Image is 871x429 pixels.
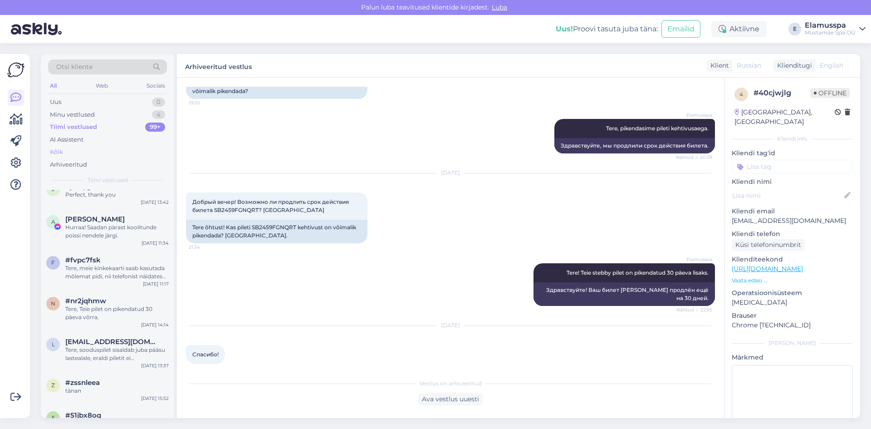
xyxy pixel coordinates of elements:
[145,123,165,132] div: 99+
[152,110,165,119] div: 4
[737,61,761,70] span: Russian
[732,148,853,158] p: Kliendi tag'id
[810,88,850,98] span: Offline
[50,160,87,169] div: Arhiveeritud
[734,108,835,127] div: [GEOGRAPHIC_DATA], [GEOGRAPHIC_DATA]
[732,239,805,251] div: Küsi telefoninumbrit
[186,220,367,243] div: Tere õhtust! Kas pileti SB2459FGNQRT kehtivust on võimalik pikendada? [GEOGRAPHIC_DATA].
[50,135,83,144] div: AI Assistent
[554,138,715,153] div: Здравствуйте, мы продлили срок действия билета.
[65,305,169,321] div: Tere, Teie pilet on pikendatud 30 päeva võrra.
[192,198,350,213] span: Добрый вечер! Возможно ли продлить срок действия билета SB2459FGNQRT? [GEOGRAPHIC_DATA]
[606,125,709,132] span: Tere, pikendasime pileti kehtivusaega.
[141,199,169,206] div: [DATE] 13:42
[65,215,125,223] span: Anna Dolgova
[52,414,55,421] span: 5
[50,98,61,107] div: Uus
[65,338,160,346] span: lisina.karolina@mail.ru
[50,110,95,119] div: Minu vestlused
[678,256,712,263] span: Elamusspa
[192,351,219,358] span: Спасибо!
[141,321,169,328] div: [DATE] 14:14
[142,240,169,247] div: [DATE] 11:34
[732,207,853,216] p: Kliendi email
[732,321,853,330] p: Chrome [TECHNICAL_ID]
[732,276,853,285] p: Vaata edasi ...
[678,112,712,118] span: Elamusspa
[805,22,856,29] div: Elamusspa
[50,148,63,157] div: Kõik
[820,61,843,70] span: English
[65,387,169,395] div: tänan
[732,255,853,264] p: Klienditeekond
[754,88,810,99] div: # 40cjwjlg
[788,23,801,35] div: E
[186,75,367,99] div: Tere õhtust! Kas pileti SB2458BCENQX kehtivusaega on võimalik pikendada?
[52,341,55,348] span: l
[489,3,510,11] span: Luba
[533,282,715,306] div: Здравствуйте! Ваш билет [PERSON_NAME] продлён ещё на 30 дней.
[141,395,169,402] div: [DATE] 15:52
[732,160,853,173] input: Lisa tag
[51,259,55,266] span: f
[7,61,24,79] img: Askly Logo
[152,98,165,107] div: 0
[94,80,110,92] div: Web
[732,216,853,226] p: [EMAIL_ADDRESS][DOMAIN_NAME]
[676,154,712,161] span: Nähtud ✓ 20:39
[65,264,169,281] div: Tere, meie kinkekaarti saab kasutada mõlemat pidi, nii telefonist näidates kui ka välja prindituna.
[189,244,223,251] span: 21:34
[732,191,842,201] input: Lisa nimi
[143,281,169,287] div: [DATE] 11:17
[805,22,866,36] a: ElamusspaMustamäe Spa OÜ
[420,380,482,388] span: Vestlus on arhiveeritud
[556,25,573,33] b: Uus!
[141,362,169,369] div: [DATE] 13:37
[567,269,709,276] span: Tere! Teie stebby pilet on pikendatud 30 päeva lisaks.
[805,29,856,36] div: Mustamäe Spa OÜ
[739,91,743,98] span: 4
[65,346,169,362] div: Tere, sooduspilet sisaldab juba pääsu lastealale, eraldi piletit ei [PERSON_NAME] soetada.
[732,298,853,307] p: [MEDICAL_DATA]
[51,300,55,307] span: n
[65,256,101,264] span: #fvpc7fsk
[65,223,169,240] div: Hurraa! Saadan pàrast koolitunde poissi nendele jàrgi.
[732,288,853,298] p: Operatsioonisüsteem
[773,61,812,70] div: Klienditugi
[65,411,101,419] span: #51jbx8oq
[556,24,658,35] div: Proovi tasuta juba täna:
[711,21,767,37] div: Aktiivne
[186,169,715,177] div: [DATE]
[186,321,715,330] div: [DATE]
[51,382,55,389] span: z
[65,191,169,199] div: Perfect, thank you
[51,218,55,225] span: A
[189,99,223,106] span: 19:20
[65,297,106,305] span: #nr2jqhmw
[707,61,729,70] div: Klient
[56,62,93,72] span: Otsi kliente
[145,80,167,92] div: Socials
[661,20,700,38] button: Emailid
[732,311,853,321] p: Brauser
[732,353,853,362] p: Märkmed
[732,135,853,143] div: Kliendi info
[48,80,59,92] div: All
[676,306,712,313] span: Nähtud ✓ 22:55
[732,229,853,239] p: Kliendi telefon
[418,393,483,405] div: Ava vestlus uuesti
[88,176,128,184] span: Tiimi vestlused
[732,265,803,273] a: [URL][DOMAIN_NAME]
[50,123,97,132] div: Tiimi vestlused
[65,379,100,387] span: #zssnleea
[189,365,223,371] span: 8:37
[185,59,252,72] label: Arhiveeritud vestlus
[732,339,853,347] div: [PERSON_NAME]
[732,177,853,187] p: Kliendi nimi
